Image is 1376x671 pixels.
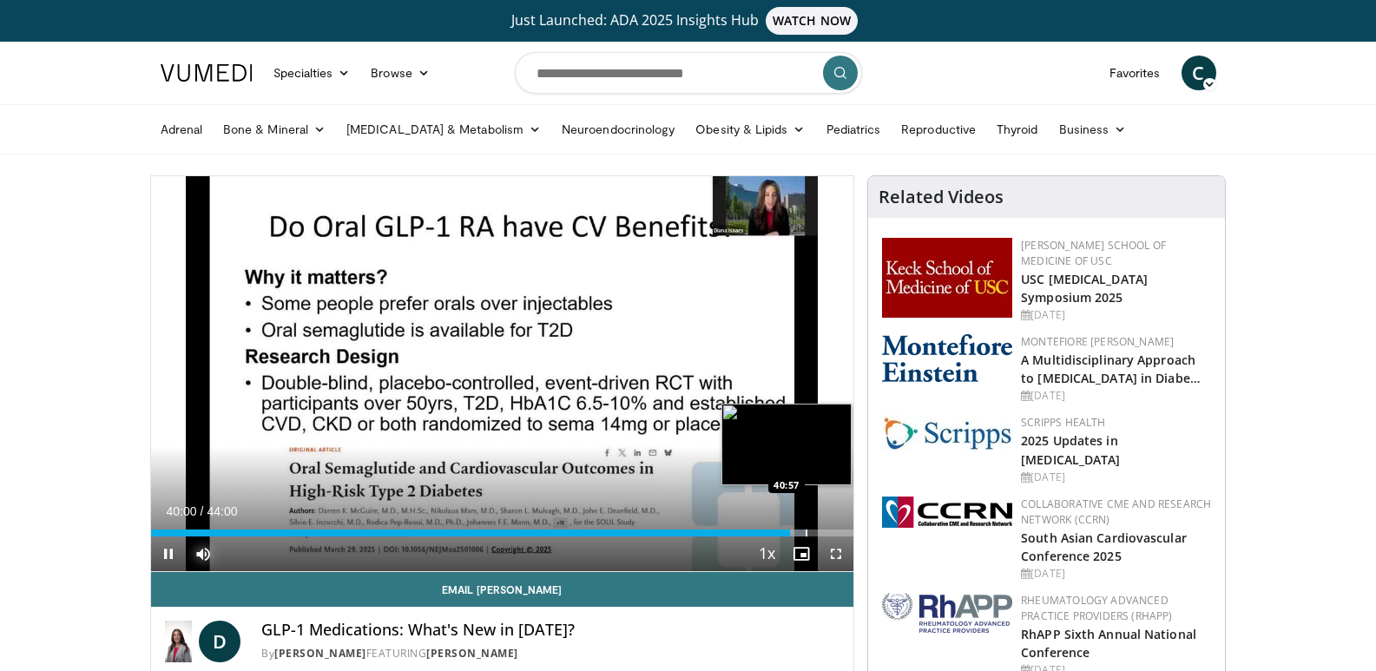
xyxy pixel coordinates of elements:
[201,504,204,518] span: /
[1049,112,1137,147] a: Business
[167,504,197,518] span: 40:00
[263,56,361,90] a: Specialties
[766,7,858,35] span: WATCH NOW
[1182,56,1216,90] a: C
[882,497,1012,528] img: a04ee3ba-8487-4636-b0fb-5e8d268f3737.png.150x105_q85_autocrop_double_scale_upscale_version-0.2.png
[1021,566,1211,582] div: [DATE]
[1021,626,1196,661] a: RhAPP Sixth Annual National Conference
[151,176,854,572] video-js: Video Player
[1021,307,1211,323] div: [DATE]
[1021,593,1172,623] a: Rheumatology Advanced Practice Providers (RhAPP)
[1021,334,1174,349] a: Montefiore [PERSON_NAME]
[819,536,853,571] button: Fullscreen
[426,646,518,661] a: [PERSON_NAME]
[1021,530,1187,564] a: South Asian Cardiovascular Conference 2025
[882,334,1012,382] img: b0142b4c-93a1-4b58-8f91-5265c282693c.png.150x105_q85_autocrop_double_scale_upscale_version-0.2.png
[274,646,366,661] a: [PERSON_NAME]
[213,112,336,147] a: Bone & Mineral
[721,404,852,485] img: image.jpeg
[882,593,1012,633] img: 11a1138e-2689-4538-9ce3-9798b80e7b29.png.150x105_q85_autocrop_double_scale_upscale_version-0.2.png
[151,530,854,536] div: Progress Bar
[360,56,440,90] a: Browse
[207,504,237,518] span: 44:00
[515,52,862,94] input: Search topics, interventions
[261,646,839,661] div: By FEATURING
[891,112,986,147] a: Reproductive
[1021,432,1120,467] a: 2025 Updates in [MEDICAL_DATA]
[151,536,186,571] button: Pause
[1021,415,1105,430] a: Scripps Health
[151,572,854,607] a: Email [PERSON_NAME]
[1021,497,1211,527] a: Collaborative CME and Research Network (CCRN)
[551,112,685,147] a: Neuroendocrinology
[150,112,214,147] a: Adrenal
[882,238,1012,318] img: 7b941f1f-d101-407a-8bfa-07bd47db01ba.png.150x105_q85_autocrop_double_scale_upscale_version-0.2.jpg
[816,112,892,147] a: Pediatrics
[161,64,253,82] img: VuMedi Logo
[749,536,784,571] button: Playback Rate
[165,621,193,662] img: Diana Isaacs
[1099,56,1171,90] a: Favorites
[685,112,815,147] a: Obesity & Lipids
[1021,470,1211,485] div: [DATE]
[261,621,839,640] h4: GLP-1 Medications: What's New in [DATE]?
[1021,271,1148,306] a: USC [MEDICAL_DATA] Symposium 2025
[186,536,221,571] button: Mute
[199,621,240,662] a: D
[336,112,551,147] a: [MEDICAL_DATA] & Metabolism
[784,536,819,571] button: Enable picture-in-picture mode
[879,187,1004,207] h4: Related Videos
[1021,238,1166,268] a: [PERSON_NAME] School of Medicine of USC
[163,7,1214,35] a: Just Launched: ADA 2025 Insights HubWATCH NOW
[1021,352,1201,386] a: A Multidisciplinary Approach to [MEDICAL_DATA] in Diabe…
[986,112,1049,147] a: Thyroid
[882,415,1012,451] img: c9f2b0b7-b02a-4276-a72a-b0cbb4230bc1.jpg.150x105_q85_autocrop_double_scale_upscale_version-0.2.jpg
[1021,388,1211,404] div: [DATE]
